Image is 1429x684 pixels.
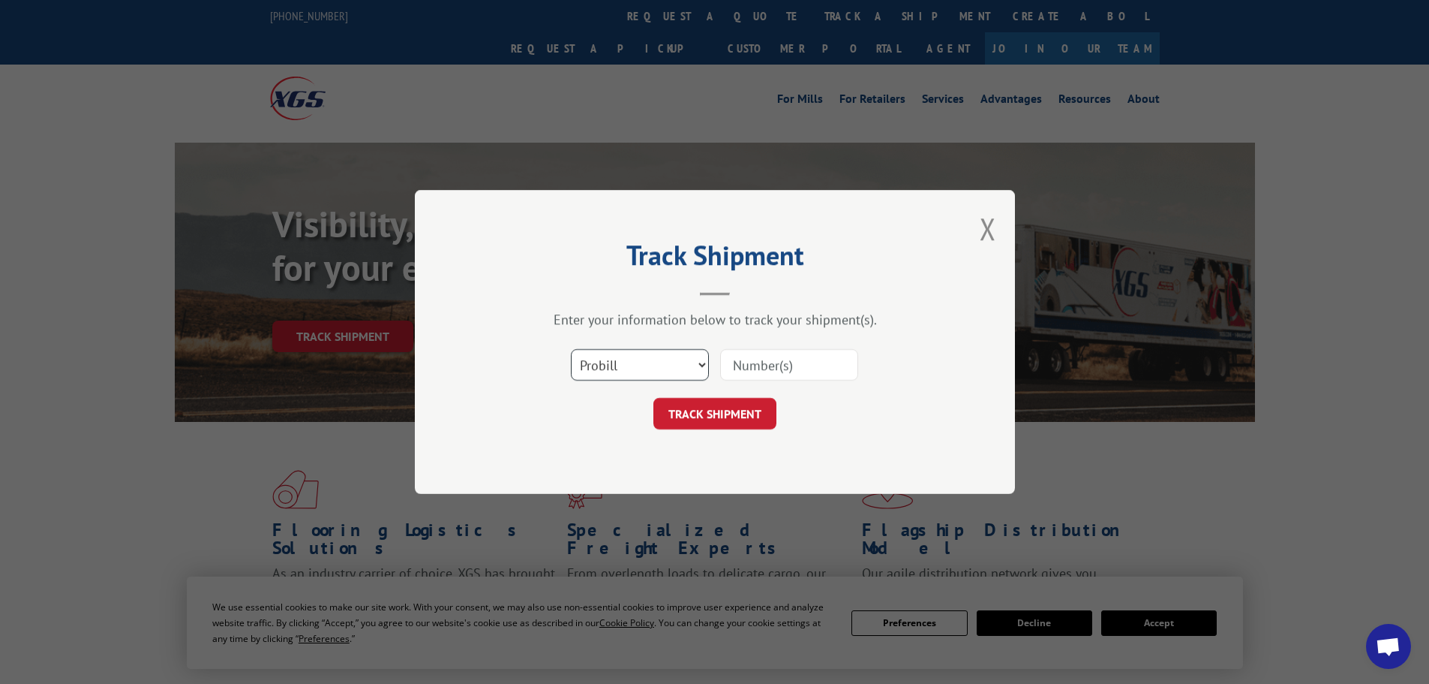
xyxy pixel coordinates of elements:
[653,398,776,429] button: TRACK SHIPMENT
[490,311,940,328] div: Enter your information below to track your shipment(s).
[1366,624,1411,669] div: Open chat
[980,209,996,249] button: Close modal
[490,245,940,273] h2: Track Shipment
[720,349,858,381] input: Number(s)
